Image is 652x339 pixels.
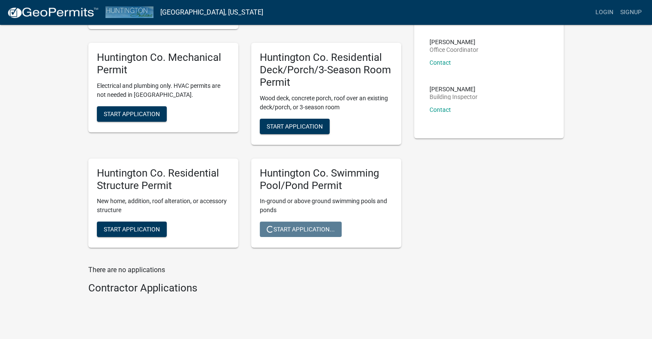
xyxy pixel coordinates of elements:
[267,226,335,233] span: Start Application...
[430,39,478,45] p: [PERSON_NAME]
[97,222,167,237] button: Start Application
[260,197,393,215] p: In-ground or above ground swimming pools and ponds
[97,197,230,215] p: New home, addition, roof alteration, or accessory structure
[430,94,478,100] p: Building Inspector
[104,226,160,233] span: Start Application
[592,4,617,21] a: Login
[260,51,393,88] h5: Huntington Co. Residential Deck/Porch/3-Season Room Permit
[97,167,230,192] h5: Huntington Co. Residential Structure Permit
[260,94,393,112] p: Wood deck, concrete porch, roof over an existing deck/porch, or 3-season room
[430,86,478,92] p: [PERSON_NAME]
[104,110,160,117] span: Start Application
[260,167,393,192] h5: Huntington Co. Swimming Pool/Pond Permit
[430,59,451,66] a: Contact
[260,119,330,134] button: Start Application
[617,4,645,21] a: Signup
[267,123,323,129] span: Start Application
[160,5,263,20] a: [GEOGRAPHIC_DATA], [US_STATE]
[97,51,230,76] h5: Huntington Co. Mechanical Permit
[88,282,401,294] h4: Contractor Applications
[88,265,401,275] p: There are no applications
[88,282,401,298] wm-workflow-list-section: Contractor Applications
[260,222,342,237] button: Start Application...
[105,6,153,18] img: Huntington County, Indiana
[97,81,230,99] p: Electrical and plumbing only. HVAC permits are not needed in [GEOGRAPHIC_DATA].
[97,106,167,122] button: Start Application
[430,106,451,113] a: Contact
[430,47,478,53] p: Office Coordinator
